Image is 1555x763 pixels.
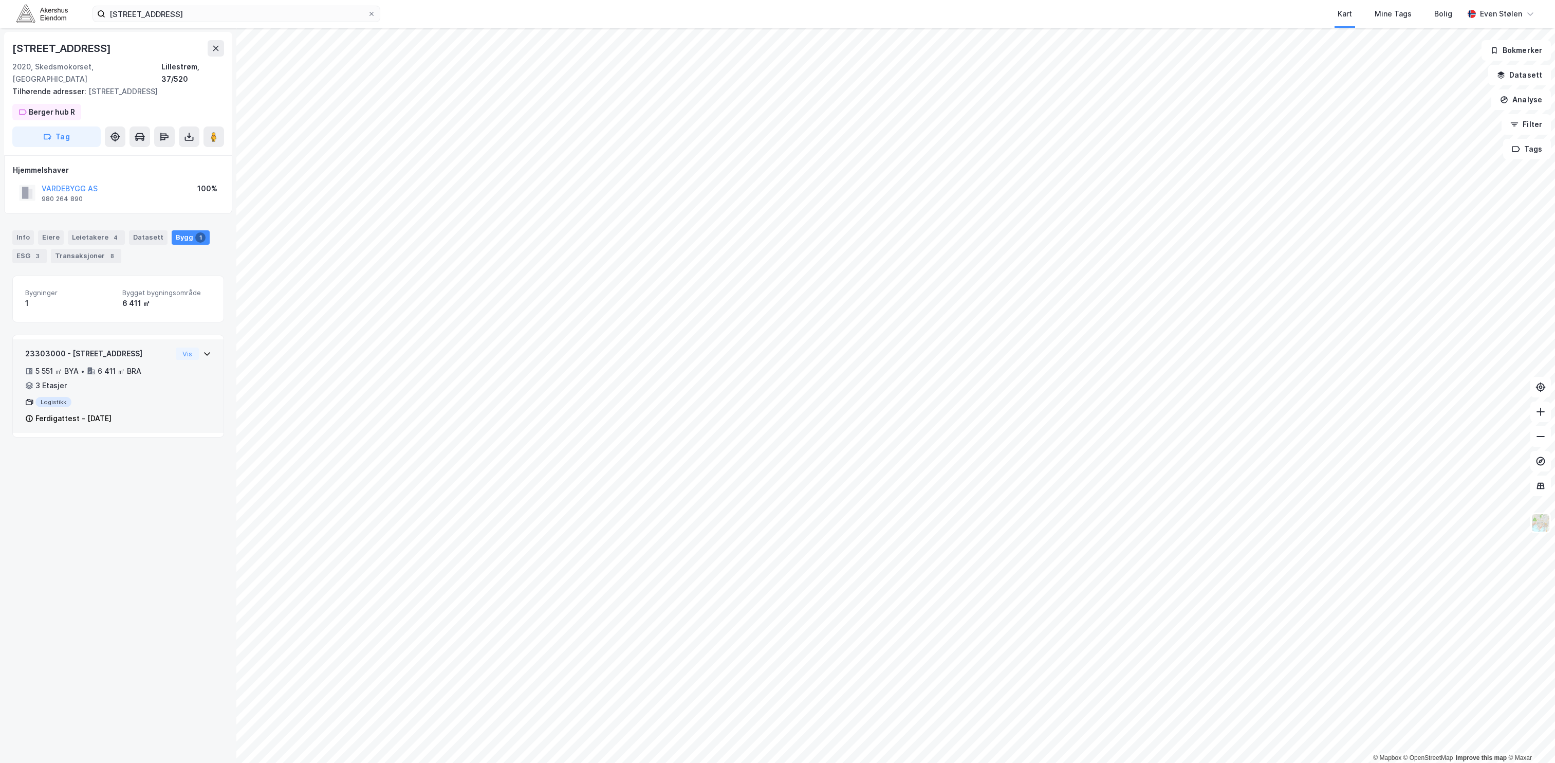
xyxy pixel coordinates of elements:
div: 5 551 ㎡ BYA [35,365,79,377]
button: Tags [1503,139,1551,159]
div: 3 [32,251,43,261]
span: Bygninger [25,288,114,297]
div: 6 411 ㎡ [122,297,211,310]
button: Analyse [1491,89,1551,110]
div: Lillestrøm, 37/520 [161,61,224,85]
div: Bolig [1434,8,1452,20]
button: Vis [176,348,199,360]
div: [STREET_ADDRESS] [12,85,216,98]
a: Mapbox [1373,754,1401,761]
div: Datasett [129,230,168,245]
img: akershus-eiendom-logo.9091f326c980b4bce74ccdd9f866810c.svg [16,5,68,23]
div: 980 264 890 [42,195,83,203]
a: OpenStreetMap [1403,754,1453,761]
button: Tag [12,126,101,147]
div: Kart [1338,8,1352,20]
a: Improve this map [1456,754,1507,761]
div: Berger hub R [29,106,75,118]
div: • [81,367,85,375]
div: Bygg [172,230,210,245]
div: 4 [110,232,121,243]
button: Filter [1502,114,1551,135]
iframe: Chat Widget [1504,714,1555,763]
div: Kontrollprogram for chat [1504,714,1555,763]
div: Hjemmelshaver [13,164,224,176]
div: Mine Tags [1375,8,1412,20]
div: 8 [107,251,117,261]
div: Transaksjoner [51,249,121,263]
div: 6 411 ㎡ BRA [98,365,141,377]
input: Søk på adresse, matrikkel, gårdeiere, leietakere eller personer [105,6,367,22]
div: Ferdigattest - [DATE] [35,412,112,425]
div: ESG [12,249,47,263]
span: Bygget bygningsområde [122,288,211,297]
img: Z [1531,513,1550,533]
div: Info [12,230,34,245]
div: 23303000 - [STREET_ADDRESS] [25,348,172,360]
span: Tilhørende adresser: [12,87,88,96]
div: Eiere [38,230,64,245]
button: Datasett [1488,65,1551,85]
div: 100% [197,183,217,195]
button: Bokmerker [1482,40,1551,61]
div: 1 [195,232,206,243]
div: 3 Etasjer [35,379,67,392]
div: Leietakere [68,230,125,245]
div: 1 [25,297,114,310]
div: Even Stølen [1480,8,1522,20]
div: [STREET_ADDRESS] [12,40,113,57]
div: 2020, Skedsmokorset, [GEOGRAPHIC_DATA] [12,61,161,85]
